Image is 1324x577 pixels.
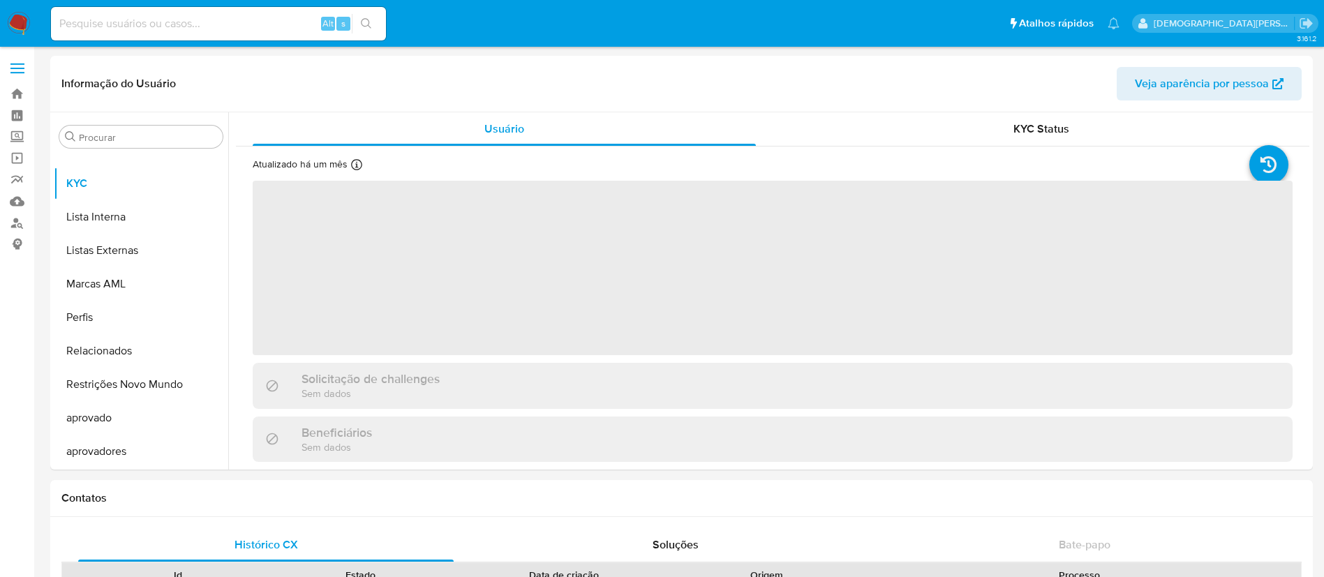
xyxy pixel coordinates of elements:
p: thais.asantos@mercadolivre.com [1154,17,1295,30]
input: Pesquise usuários ou casos... [51,15,386,33]
div: Solicitação de challengesSem dados [253,363,1293,408]
button: Relacionados [54,334,228,368]
span: s [341,17,345,30]
span: Atalhos rápidos [1019,16,1094,31]
button: KYC [54,167,228,200]
span: Veja aparência por pessoa [1135,67,1269,100]
button: Procurar [65,131,76,142]
h3: Solicitação de challenges [302,371,440,387]
span: Soluções [653,537,699,553]
button: Perfis [54,301,228,334]
h1: Contatos [61,491,1302,505]
span: Alt [322,17,334,30]
button: Veja aparência por pessoa [1117,67,1302,100]
p: Sem dados [302,440,372,454]
p: Atualizado há um mês [253,158,348,171]
span: Histórico CX [235,537,298,553]
button: Marcas AML [54,267,228,301]
p: Sem dados [302,387,440,400]
button: Listas Externas [54,234,228,267]
a: Sair [1299,16,1314,31]
button: Restrições Novo Mundo [54,368,228,401]
div: BeneficiáriosSem dados [253,417,1293,462]
input: Procurar [79,131,217,144]
button: aprovadores [54,435,228,468]
h1: Informação do Usuário [61,77,176,91]
h3: Beneficiários [302,425,372,440]
a: Notificações [1108,17,1120,29]
button: aprovado [54,401,228,435]
button: Lista Interna [54,200,228,234]
button: search-icon [352,14,380,33]
span: Bate-papo [1059,537,1110,553]
span: KYC Status [1013,121,1069,137]
span: ‌ [253,181,1293,355]
span: Usuário [484,121,524,137]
